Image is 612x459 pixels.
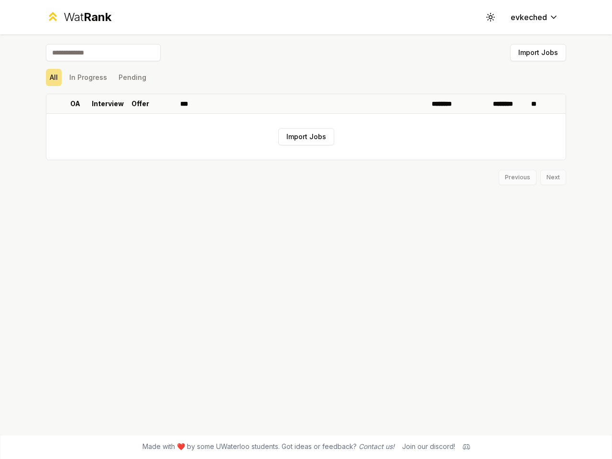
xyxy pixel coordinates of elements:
[503,9,566,26] button: evkeched
[359,442,394,450] a: Contact us!
[92,99,124,109] p: Interview
[402,442,455,451] div: Join our discord!
[46,10,111,25] a: WatRank
[510,44,566,61] button: Import Jobs
[511,11,547,23] span: evkeched
[70,99,80,109] p: OA
[46,69,62,86] button: All
[142,442,394,451] span: Made with ❤️ by some UWaterloo students. Got ideas or feedback?
[278,128,334,145] button: Import Jobs
[64,10,111,25] div: Wat
[115,69,150,86] button: Pending
[66,69,111,86] button: In Progress
[131,99,149,109] p: Offer
[84,10,111,24] span: Rank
